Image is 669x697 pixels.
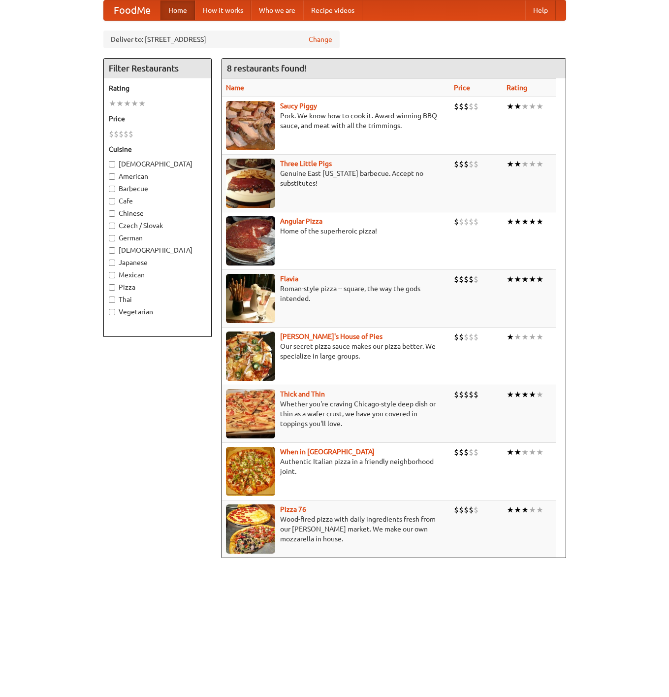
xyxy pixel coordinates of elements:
[507,332,514,342] li: ★
[109,173,115,180] input: American
[521,332,529,342] li: ★
[280,505,306,513] a: Pizza 76
[474,101,478,112] li: $
[138,98,146,109] li: ★
[529,101,536,112] li: ★
[454,159,459,169] li: $
[529,447,536,458] li: ★
[459,389,464,400] li: $
[474,389,478,400] li: $
[109,272,115,278] input: Mexican
[521,216,529,227] li: ★
[280,275,298,283] a: Flavia
[459,216,464,227] li: $
[251,0,303,20] a: Who we are
[464,332,469,342] li: $
[474,332,478,342] li: $
[454,84,470,92] a: Price
[109,161,115,167] input: [DEMOGRAPHIC_DATA]
[454,389,459,400] li: $
[226,168,446,188] p: Genuine East [US_STATE] barbecue. Accept no substitutes!
[514,159,521,169] li: ★
[116,98,124,109] li: ★
[303,0,362,20] a: Recipe videos
[469,216,474,227] li: $
[536,216,543,227] li: ★
[109,208,206,218] label: Chinese
[226,284,446,303] p: Roman-style pizza -- square, the way the gods intended.
[507,159,514,169] li: ★
[109,83,206,93] h5: Rating
[109,258,206,267] label: Japanese
[514,216,521,227] li: ★
[459,332,464,342] li: $
[124,98,131,109] li: ★
[227,64,307,73] ng-pluralize: 8 restaurants found!
[521,101,529,112] li: ★
[454,504,459,515] li: $
[521,447,529,458] li: ★
[109,270,206,280] label: Mexican
[109,284,115,291] input: Pizza
[464,101,469,112] li: $
[529,504,536,515] li: ★
[226,341,446,361] p: Our secret pizza sauce makes our pizza better. We specialize in large groups.
[109,198,115,204] input: Cafe
[109,221,206,231] label: Czech / Slovak
[507,274,514,285] li: ★
[521,274,529,285] li: ★
[124,129,128,139] li: $
[226,457,446,476] p: Authentic Italian pizza in a friendly neighborhood joint.
[454,447,459,458] li: $
[514,332,521,342] li: ★
[109,233,206,243] label: German
[454,216,459,227] li: $
[459,447,464,458] li: $
[109,260,115,266] input: Japanese
[514,101,521,112] li: ★
[507,84,527,92] a: Rating
[514,447,521,458] li: ★
[226,101,275,150] img: saucy.jpg
[280,102,317,110] b: Saucy Piggy
[469,447,474,458] li: $
[128,129,133,139] li: $
[103,31,340,48] div: Deliver to: [STREET_ADDRESS]
[131,98,138,109] li: ★
[109,210,115,217] input: Chinese
[507,447,514,458] li: ★
[507,504,514,515] li: ★
[474,504,478,515] li: $
[280,217,322,225] a: Angular Pizza
[280,332,382,340] a: [PERSON_NAME]'s House of Pies
[114,129,119,139] li: $
[119,129,124,139] li: $
[280,390,325,398] b: Thick and Thin
[507,101,514,112] li: ★
[514,274,521,285] li: ★
[464,274,469,285] li: $
[459,159,464,169] li: $
[474,216,478,227] li: $
[459,504,464,515] li: $
[109,159,206,169] label: [DEMOGRAPHIC_DATA]
[226,274,275,323] img: flavia.jpg
[226,111,446,131] p: Pork. We know how to cook it. Award-winning BBQ sauce, and meat with all the trimmings.
[109,171,206,181] label: American
[521,504,529,515] li: ★
[195,0,251,20] a: How it works
[464,216,469,227] li: $
[529,274,536,285] li: ★
[469,389,474,400] li: $
[459,101,464,112] li: $
[226,399,446,429] p: Whether you're craving Chicago-style deep dish or thin as a wafer crust, we have you covered in t...
[469,159,474,169] li: $
[226,216,275,266] img: angular.jpg
[226,159,275,208] img: littlepigs.jpg
[521,389,529,400] li: ★
[525,0,556,20] a: Help
[226,514,446,544] p: Wood-fired pizza with daily ingredients fresh from our [PERSON_NAME] market. We make our own mozz...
